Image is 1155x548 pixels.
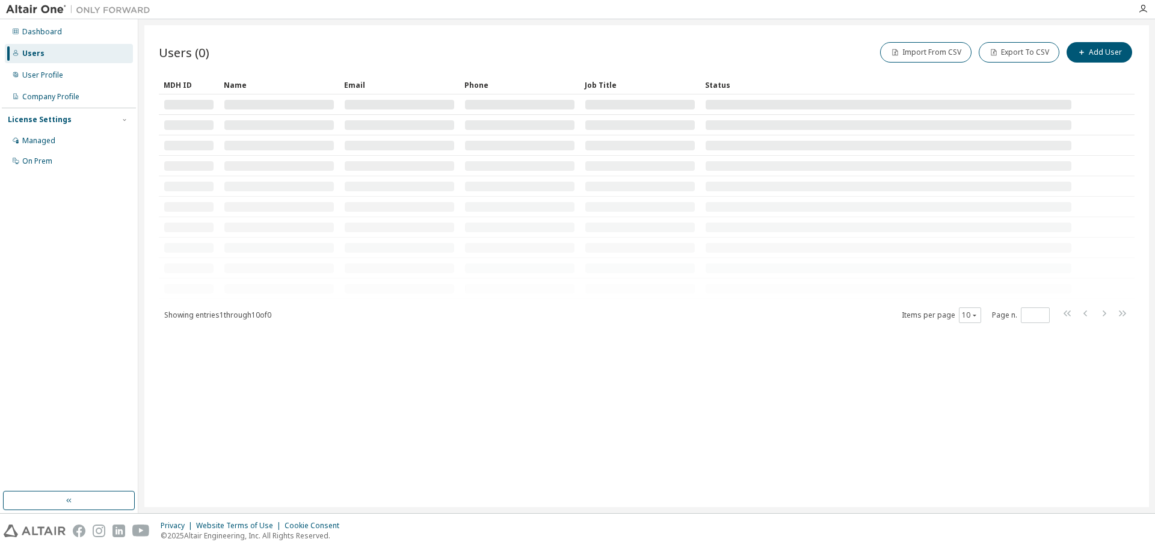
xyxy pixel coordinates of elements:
div: Dashboard [22,27,62,37]
div: On Prem [22,156,52,166]
img: Altair One [6,4,156,16]
img: linkedin.svg [112,525,125,537]
div: Cookie Consent [285,521,346,531]
button: Import From CSV [880,42,972,63]
button: Add User [1067,42,1132,63]
div: Privacy [161,521,196,531]
button: 10 [962,310,978,320]
div: MDH ID [164,75,214,94]
img: instagram.svg [93,525,105,537]
span: Page n. [992,307,1050,323]
div: License Settings [8,115,72,125]
span: Users (0) [159,44,209,61]
span: Items per page [902,307,981,323]
div: Company Profile [22,92,79,102]
div: Status [705,75,1072,94]
div: Website Terms of Use [196,521,285,531]
div: Phone [464,75,575,94]
img: youtube.svg [132,525,150,537]
div: Job Title [585,75,695,94]
div: Name [224,75,334,94]
button: Export To CSV [979,42,1059,63]
div: Email [344,75,455,94]
div: Managed [22,136,55,146]
div: Users [22,49,45,58]
img: altair_logo.svg [4,525,66,537]
span: Showing entries 1 through 10 of 0 [164,310,271,320]
div: User Profile [22,70,63,80]
p: © 2025 Altair Engineering, Inc. All Rights Reserved. [161,531,346,541]
img: facebook.svg [73,525,85,537]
